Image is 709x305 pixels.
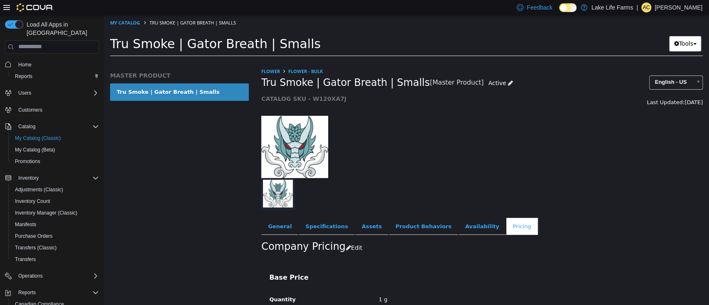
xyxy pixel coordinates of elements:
[18,289,36,296] span: Reports
[15,158,40,165] span: Promotions
[15,271,99,281] span: Operations
[8,184,102,195] button: Adjustments (Classic)
[8,242,102,254] button: Transfers (Classic)
[326,64,380,71] small: [Master Product]
[195,203,250,220] a: Specifications
[285,203,354,220] a: Product Behaviors
[15,198,50,205] span: Inventory Count
[384,64,402,71] span: Active
[17,3,54,12] img: Cova
[15,233,53,239] span: Purchase Orders
[15,105,99,115] span: Customers
[641,2,651,12] div: andrew campbell
[591,2,633,12] p: Lake Life Farms
[165,281,192,287] span: Quantity
[18,90,31,96] span: Users
[12,156,99,166] span: Promotions
[581,84,599,90] span: [DATE]
[380,60,414,76] a: Active
[12,243,60,253] a: Transfers (Classic)
[157,61,326,74] span: Tru Smoke | Gator Breath | Smalls
[12,231,99,241] span: Purchase Orders
[2,270,102,282] button: Operations
[15,146,55,153] span: My Catalog (Beta)
[15,288,39,298] button: Reports
[402,203,434,220] a: Pricing
[8,219,102,230] button: Manifests
[15,73,32,80] span: Reports
[545,60,599,74] a: English - US
[12,133,64,143] a: My Catalog (Classic)
[12,254,99,264] span: Transfers
[2,87,102,99] button: Users
[12,185,99,195] span: Adjustments (Classic)
[157,100,224,163] img: 150
[2,172,102,184] button: Inventory
[15,173,42,183] button: Inventory
[543,84,581,90] span: Last Updated:
[157,80,486,87] h5: CATALOG SKU - W120XA7J
[184,53,219,59] a: Flower - Bulk
[15,244,56,251] span: Transfers (Classic)
[15,256,36,263] span: Transfers
[12,185,66,195] a: Adjustments (Classic)
[18,273,43,279] span: Operations
[2,121,102,132] button: Catalog
[15,288,99,298] span: Reports
[8,156,102,167] button: Promotions
[12,208,81,218] a: Inventory Manager (Classic)
[15,210,77,216] span: Inventory Manager (Classic)
[355,203,402,220] a: Availability
[15,88,99,98] span: Users
[2,287,102,298] button: Reports
[15,173,99,183] span: Inventory
[18,123,35,130] span: Catalog
[527,3,552,12] span: Feedback
[23,20,99,37] span: Load All Apps in [GEOGRAPHIC_DATA]
[6,68,145,85] a: Tru Smoke | Gator Breath | Smalls
[8,144,102,156] button: My Catalog (Beta)
[18,175,39,181] span: Inventory
[565,21,597,36] button: Tools
[559,3,577,12] input: Dark Mode
[159,258,597,267] h4: Base Price
[15,221,36,228] span: Manifests
[8,132,102,144] button: My Catalog (Classic)
[15,60,35,70] a: Home
[8,195,102,207] button: Inventory Count
[12,145,99,155] span: My Catalog (Beta)
[8,230,102,242] button: Purchase Orders
[157,203,194,220] a: General
[12,71,36,81] a: Reports
[15,135,61,142] span: My Catalog (Classic)
[6,4,36,10] a: My Catalog
[242,225,263,240] button: Edit
[8,207,102,219] button: Inventory Manager (Classic)
[8,254,102,265] button: Transfers
[15,271,46,281] button: Operations
[18,61,32,68] span: Home
[15,105,46,115] a: Customers
[15,122,39,132] button: Catalog
[6,56,145,64] h5: MASTER PRODUCT
[12,196,99,206] span: Inventory Count
[18,107,42,113] span: Customers
[655,2,702,12] p: [PERSON_NAME]
[643,2,650,12] span: ac
[12,220,99,229] span: Manifests
[546,61,588,73] span: English - US
[251,203,285,220] a: Assets
[12,133,99,143] span: My Catalog (Classic)
[2,59,102,71] button: Home
[157,53,176,59] a: Flower
[636,2,638,12] p: |
[15,122,99,132] span: Catalog
[46,4,132,10] span: Tru Smoke | Gator Breath | Smalls
[157,225,242,238] h2: Company Pricing
[12,254,39,264] a: Transfers
[12,145,59,155] a: My Catalog (Beta)
[12,196,54,206] a: Inventory Count
[15,88,34,98] button: Users
[12,220,39,229] a: Manifests
[12,231,56,241] a: Purchase Orders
